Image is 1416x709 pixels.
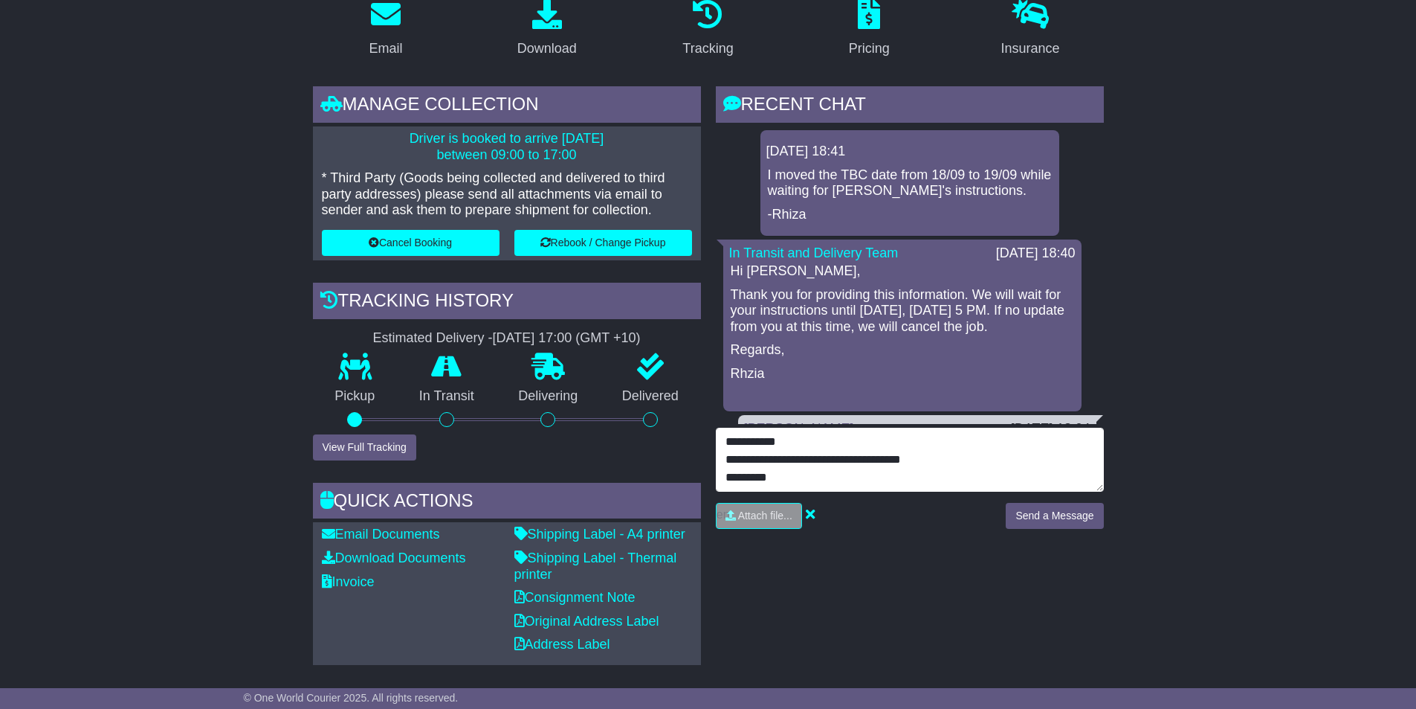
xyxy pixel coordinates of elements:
div: [DATE] 17:00 (GMT +10) [493,330,641,347]
span: © One World Courier 2025. All rights reserved. [244,692,459,704]
button: Send a Message [1006,503,1103,529]
p: In Transit [397,388,497,405]
p: * Third Party (Goods being collected and delivered to third party addresses) please send all atta... [322,170,692,219]
p: -Rhiza [768,207,1052,223]
p: Hi [PERSON_NAME], [731,263,1074,280]
button: Cancel Booking [322,230,500,256]
p: Rhzia [731,366,1074,382]
a: [PERSON_NAME] [744,421,854,436]
a: Original Address Label [514,614,659,629]
div: Pricing [849,39,890,59]
p: Delivered [600,388,701,405]
div: Quick Actions [313,483,701,523]
div: Tracking [682,39,733,59]
p: Pickup [313,388,398,405]
p: Delivering [497,388,601,405]
div: Download [517,39,577,59]
a: Invoice [322,574,375,589]
a: Download Documents [322,551,466,565]
div: Insurance [1001,39,1060,59]
div: [DATE] 18:04 [1011,421,1090,437]
a: Address Label [514,637,610,652]
div: Estimated Delivery - [313,330,701,347]
a: Shipping Label - A4 printer [514,527,685,542]
button: Rebook / Change Pickup [514,230,692,256]
div: Manage collection [313,86,701,126]
div: [DATE] 18:41 [766,144,1053,160]
a: Email Documents [322,527,440,542]
a: In Transit and Delivery Team [729,246,899,260]
p: Regards, [731,342,1074,359]
a: Shipping Label - Thermal printer [514,551,677,582]
a: Consignment Note [514,590,636,605]
div: RECENT CHAT [716,86,1104,126]
div: [DATE] 18:40 [996,246,1076,262]
button: View Full Tracking [313,434,416,461]
div: Tracking history [313,283,701,323]
p: I moved the TBC date from 18/09 to 19/09 while waiting for [PERSON_NAME]'s instructions. [768,167,1052,199]
div: Email [369,39,402,59]
p: Thank you for providing this information. We will wait for your instructions until [DATE], [DATE]... [731,287,1074,336]
p: Driver is booked to arrive [DATE] between 09:00 to 17:00 [322,131,692,163]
